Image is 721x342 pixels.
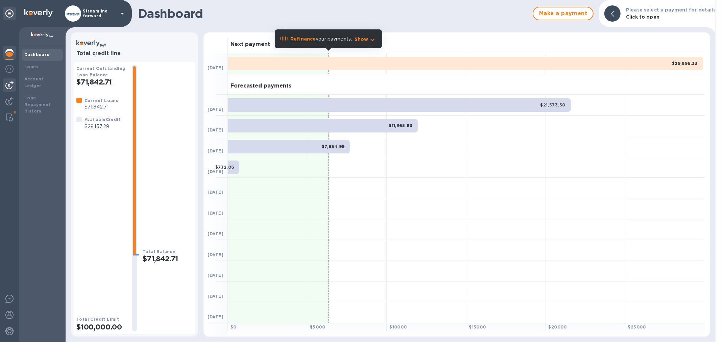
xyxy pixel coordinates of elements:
[208,273,223,278] b: [DATE]
[208,211,223,216] b: [DATE]
[672,61,698,66] b: $29,896.33
[469,324,486,329] b: $ 15000
[76,317,119,322] b: Total Credit Limit
[626,14,659,20] b: Click to open
[208,314,223,319] b: [DATE]
[24,76,44,88] b: Account Ledger
[208,127,223,132] b: [DATE]
[208,65,223,70] b: [DATE]
[355,36,368,43] p: Show
[215,165,234,170] b: $732.06
[24,9,53,17] img: Logo
[24,52,50,57] b: Dashboard
[231,83,291,89] h3: Forecasted payments
[85,117,121,122] b: Available Credit
[76,323,126,331] h2: $100,000.00
[3,7,16,20] div: Unpin categories
[85,103,118,111] p: $71,842.71
[208,107,223,112] b: [DATE]
[76,66,126,77] b: Current Outstanding Loan Balance
[85,98,118,103] b: Current Loans
[208,294,223,299] b: [DATE]
[231,41,270,48] h3: Next payment
[628,324,646,329] b: $ 25000
[290,35,352,43] p: your payments.
[76,78,126,86] h2: $71,842.71
[143,254,193,263] h2: $71,842.71
[5,65,14,73] img: Foreign exchange
[208,190,223,195] b: [DATE]
[310,324,325,329] b: $ 5000
[549,324,567,329] b: $ 20000
[85,123,121,130] p: $28,157.29
[539,9,587,18] span: Make a payment
[208,252,223,257] b: [DATE]
[208,231,223,236] b: [DATE]
[24,95,51,114] b: Loan Repayment History
[231,324,237,329] b: $ 0
[626,7,716,13] b: Please select a payment for details
[290,36,316,42] b: Refinance
[138,6,529,21] h1: Dashboard
[83,9,117,18] p: Streamline forward
[24,64,39,69] b: Loans
[322,144,345,149] b: $7,684.99
[389,324,407,329] b: $ 10000
[208,169,223,174] b: [DATE]
[540,102,566,107] b: $21,573.50
[355,36,377,43] button: Show
[143,249,175,254] b: Total Balance
[533,7,594,20] button: Make a payment
[389,123,412,128] b: $11,955.83
[208,148,223,153] b: [DATE]
[76,50,193,57] h3: Total credit line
